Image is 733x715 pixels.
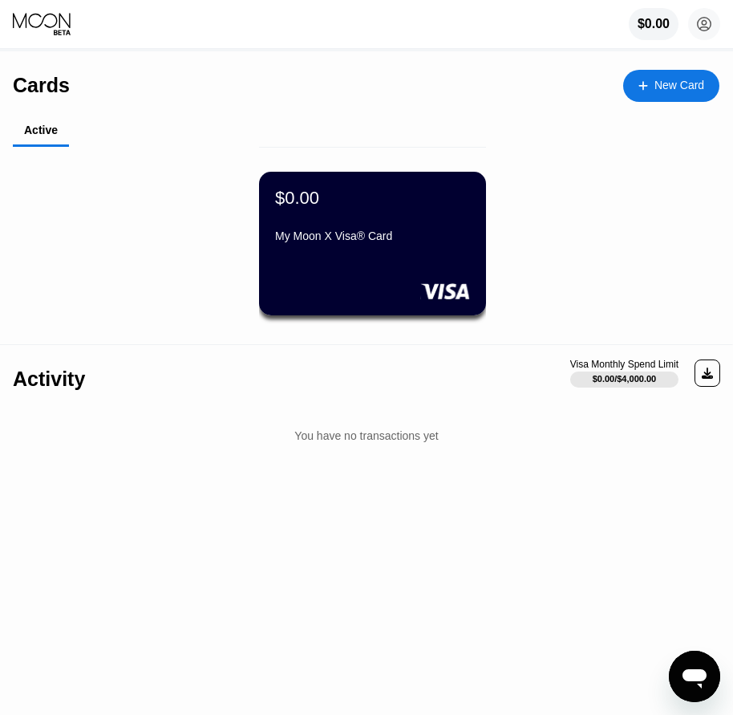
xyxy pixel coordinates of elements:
div: Visa Monthly Spend Limit$0.00/$4,000.00 [570,359,678,388]
iframe: Button to launch messaging window [669,651,720,702]
div: New Card [654,79,704,92]
div: Visa Monthly Spend Limit [570,359,678,370]
div: $0.00 [638,17,670,31]
div: Activity [13,368,85,391]
div: Active [24,124,58,136]
div: $0.00My Moon X Visa® Card [259,172,486,315]
div: New Card [623,70,719,102]
div: Cards [13,74,70,97]
div: You have no transactions yet [13,413,720,458]
div: $0.00 [275,188,319,209]
div: $0.00 [629,8,678,40]
div: $0.00 / $4,000.00 [593,374,657,384]
div: My Moon X Visa® Card [275,230,470,242]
